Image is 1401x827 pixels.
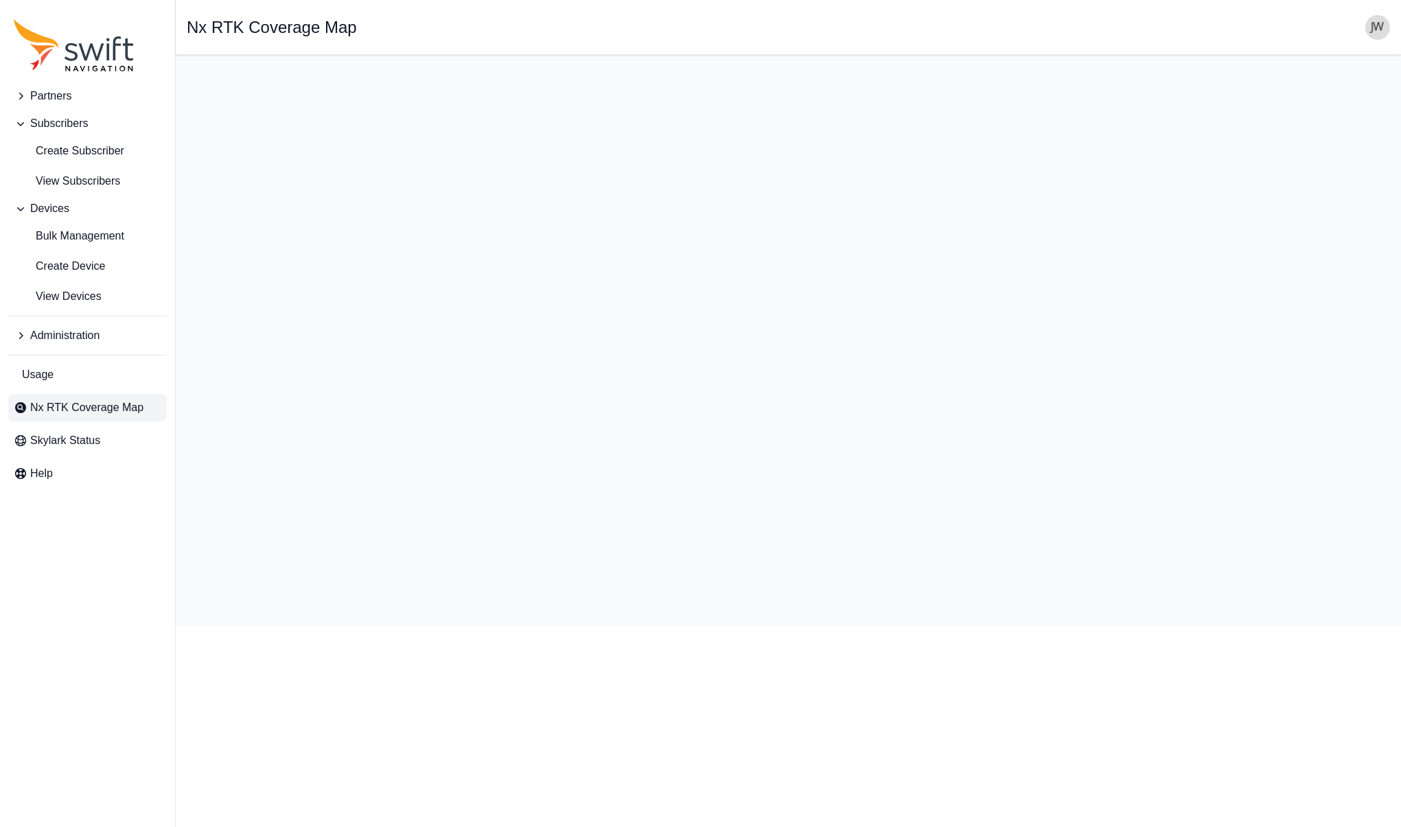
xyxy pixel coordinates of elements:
[8,137,167,165] a: Create Subscriber
[14,258,105,275] span: Create Device
[30,465,53,482] span: Help
[30,115,88,132] span: Subscribers
[8,195,167,222] button: Devices
[30,327,100,344] span: Administration
[8,222,167,250] a: Bulk Management
[8,322,167,349] button: Administration
[8,394,167,421] a: Nx RTK Coverage Map
[187,19,357,36] h1: Nx RTK Coverage Map
[30,432,100,449] span: Skylark Status
[8,82,167,110] button: Partners
[30,399,143,416] span: Nx RTK Coverage Map
[1365,15,1390,40] img: user photo
[187,66,1390,615] iframe: RTK Map
[8,167,167,195] a: View Subscribers
[30,200,69,217] span: Devices
[14,143,124,159] span: Create Subscriber
[14,173,120,189] span: View Subscribers
[8,460,167,487] a: Help
[8,427,167,454] a: Skylark Status
[8,110,167,137] button: Subscribers
[8,283,167,310] a: View Devices
[8,253,167,280] a: Create Device
[14,228,124,244] span: Bulk Management
[30,88,71,104] span: Partners
[22,366,54,383] span: Usage
[8,361,167,388] a: Usage
[14,288,102,305] span: View Devices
